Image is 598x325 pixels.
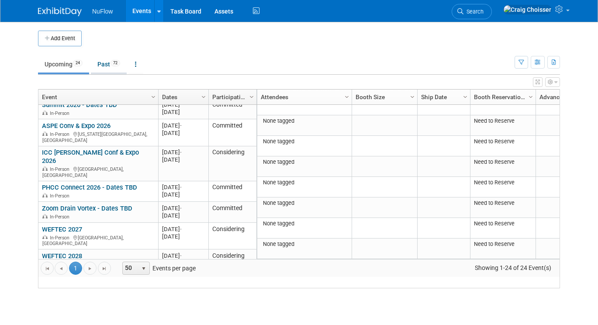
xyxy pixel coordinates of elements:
[470,156,536,177] td: Need to Reserve
[38,7,82,16] img: ExhibitDay
[41,262,54,275] a: Go to the first page
[261,159,349,166] div: None tagged
[208,223,256,249] td: Considering
[470,177,536,197] td: Need to Reserve
[208,181,256,202] td: Committed
[261,220,349,227] div: None tagged
[452,4,492,19] a: Search
[69,262,82,275] span: 1
[212,90,251,104] a: Participation
[50,166,72,172] span: In-Person
[199,90,209,103] a: Column Settings
[470,95,536,115] td: Need to Reserve
[92,8,113,15] span: NuFlow
[42,193,48,197] img: In-Person Event
[42,225,82,233] a: WEFTEC 2027
[461,90,470,103] a: Column Settings
[180,184,182,190] span: -
[467,262,560,274] span: Showing 1-24 of 24 Event(s)
[527,93,534,100] span: Column Settings
[50,235,72,241] span: In-Person
[162,252,204,259] div: [DATE]
[42,235,48,239] img: In-Person Event
[42,130,154,143] div: [US_STATE][GEOGRAPHIC_DATA], [GEOGRAPHIC_DATA]
[503,5,552,14] img: Craig Choisser
[91,56,127,73] a: Past72
[470,218,536,239] td: Need to Reserve
[463,8,484,15] span: Search
[162,90,203,104] a: Dates
[162,129,204,137] div: [DATE]
[162,212,204,219] div: [DATE]
[86,265,93,272] span: Go to the next page
[208,202,256,223] td: Committed
[261,179,349,186] div: None tagged
[50,193,72,199] span: In-Person
[140,265,147,272] span: select
[38,56,89,73] a: Upcoming24
[470,115,536,136] td: Need to Reserve
[470,136,536,156] td: Need to Reserve
[42,166,48,171] img: In-Person Event
[462,93,469,100] span: Column Settings
[200,93,207,100] span: Column Settings
[180,226,182,232] span: -
[42,101,117,109] a: Summit 2026 - Dates TBD
[474,90,530,104] a: Booth Reservation Status
[42,111,48,115] img: In-Person Event
[539,90,595,104] a: Advance Warehouse Dates
[42,183,137,191] a: PHCC Connect 2026 - Dates TBD
[162,149,204,156] div: [DATE]
[162,156,204,163] div: [DATE]
[162,225,204,233] div: [DATE]
[421,90,464,104] a: Ship Date
[180,149,182,156] span: -
[150,93,157,100] span: Column Settings
[356,90,411,104] a: Booth Size
[180,122,182,129] span: -
[123,262,138,274] span: 50
[409,93,416,100] span: Column Settings
[261,118,349,124] div: None tagged
[149,90,159,103] a: Column Settings
[58,265,65,272] span: Go to the previous page
[162,191,204,198] div: [DATE]
[162,101,204,108] div: [DATE]
[42,149,139,165] a: ICC [PERSON_NAME] Conf & Expo 2026
[42,234,154,247] div: [GEOGRAPHIC_DATA], [GEOGRAPHIC_DATA]
[42,122,111,130] a: ASPE Conv & Expo 2026
[44,265,51,272] span: Go to the first page
[162,183,204,191] div: [DATE]
[208,119,256,146] td: Committed
[526,90,536,103] a: Column Settings
[261,241,349,248] div: None tagged
[55,262,68,275] a: Go to the previous page
[208,146,256,181] td: Considering
[248,93,255,100] span: Column Settings
[261,138,349,145] div: None tagged
[162,122,204,129] div: [DATE]
[162,108,204,116] div: [DATE]
[101,265,108,272] span: Go to the last page
[42,252,82,260] a: WEFTEC 2028
[180,252,182,259] span: -
[247,90,257,103] a: Column Settings
[111,262,204,275] span: Events per page
[180,205,182,211] span: -
[50,214,72,220] span: In-Person
[180,101,182,108] span: -
[98,262,111,275] a: Go to the last page
[343,93,350,100] span: Column Settings
[38,31,82,46] button: Add Event
[42,90,152,104] a: Event
[42,214,48,218] img: In-Person Event
[50,131,72,137] span: In-Person
[42,165,154,178] div: [GEOGRAPHIC_DATA], [GEOGRAPHIC_DATA]
[50,111,72,116] span: In-Person
[42,204,132,212] a: Zoom Drain Vortex - Dates TBD
[261,90,346,104] a: Attendees
[470,239,536,259] td: Need to Reserve
[470,197,536,218] td: Need to Reserve
[111,60,120,66] span: 72
[42,131,48,136] img: In-Person Event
